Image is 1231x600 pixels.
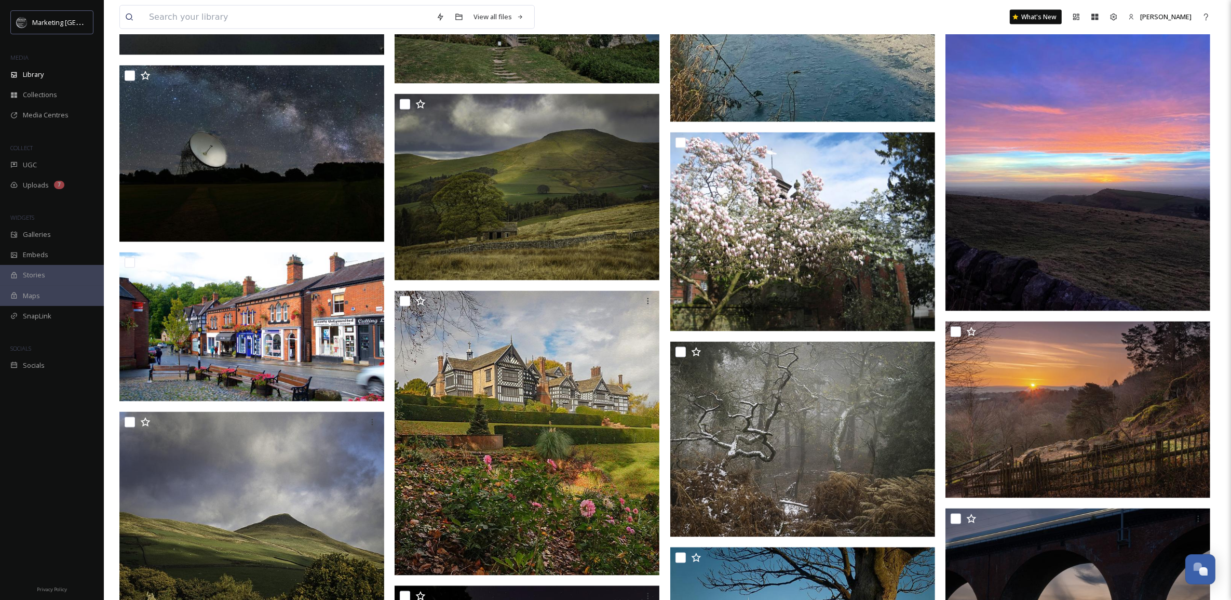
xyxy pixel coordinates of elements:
[23,160,37,170] span: UGC
[670,132,935,331] img: IMG_6383.JPG
[23,180,49,190] span: Uploads
[1140,12,1192,21] span: [PERSON_NAME]
[10,214,34,221] span: WIDGETS
[1185,554,1215,584] button: Open Chat
[10,54,29,61] span: MEDIA
[54,181,64,189] div: 7
[23,110,69,120] span: Media Centres
[395,94,659,281] img: IMG_3959.jpeg
[23,311,51,321] span: SnapLink
[37,582,67,595] a: Privacy Policy
[144,6,431,29] input: Search your library
[23,230,51,239] span: Galleries
[23,250,48,260] span: Embeds
[945,322,1210,498] img: IMG_3957.jpeg
[10,344,31,352] span: SOCIALS
[10,144,33,152] span: COLLECT
[670,342,935,537] img: IMG_3958.jpeg
[395,291,659,576] img: IMG_3955.jpeg
[468,7,529,27] a: View all files
[17,17,27,28] img: MC-Logo-01.svg
[23,361,45,370] span: Socials
[32,17,131,27] span: Marketing [GEOGRAPHIC_DATA]
[119,65,384,242] img: Messenger_creation_1028057477910619.jpeg
[23,70,44,79] span: Library
[23,270,45,280] span: Stories
[23,90,57,100] span: Collections
[37,586,67,593] span: Privacy Policy
[23,291,40,301] span: Maps
[1123,7,1197,27] a: [PERSON_NAME]
[119,252,384,402] img: 293088-Cheshire-England.jpg
[1010,10,1062,24] a: What's New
